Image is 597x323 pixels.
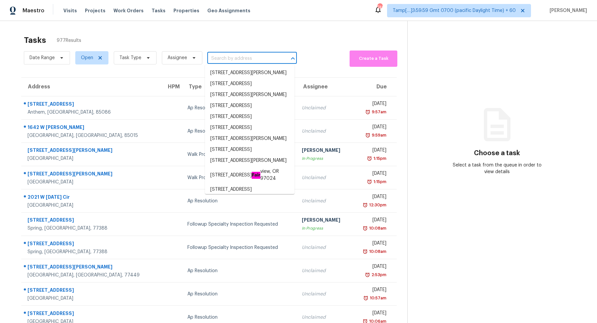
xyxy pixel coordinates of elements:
[302,291,347,297] div: Unclaimed
[28,225,156,232] div: Spring, [GEOGRAPHIC_DATA], 77388
[357,100,386,109] div: [DATE]
[28,249,156,255] div: Spring, [GEOGRAPHIC_DATA], 77388
[352,78,397,96] th: Due
[302,198,347,204] div: Unclaimed
[302,268,347,274] div: Unclaimed
[365,109,370,115] img: Overdue Alarm Icon
[363,202,368,208] img: Overdue Alarm Icon
[372,155,386,162] div: 1:15pm
[205,78,295,89] li: [STREET_ADDRESS]
[357,170,386,178] div: [DATE]
[205,166,295,184] li: [STREET_ADDRESS] view, OR 97024
[187,128,291,135] div: Ap Resolution
[113,7,144,14] span: Work Orders
[28,170,156,179] div: [STREET_ADDRESS][PERSON_NAME]
[288,54,298,63] button: Close
[28,147,156,155] div: [STREET_ADDRESS][PERSON_NAME]
[368,225,386,232] div: 10:08am
[28,287,156,295] div: [STREET_ADDRESS]
[205,155,295,166] li: [STREET_ADDRESS][PERSON_NAME]
[357,240,386,248] div: [DATE]
[302,128,347,135] div: Unclaimed
[357,147,386,155] div: [DATE]
[28,310,156,318] div: [STREET_ADDRESS]
[370,132,386,139] div: 9:59am
[205,111,295,122] li: [STREET_ADDRESS]
[357,310,386,318] div: [DATE]
[28,295,156,302] div: [GEOGRAPHIC_DATA]
[187,268,291,274] div: Ap Resolution
[161,78,182,96] th: HPM
[28,124,156,132] div: 1642 W [PERSON_NAME]
[21,78,161,96] th: Address
[205,184,295,195] li: [STREET_ADDRESS]
[372,178,386,185] div: 1:15pm
[357,124,386,132] div: [DATE]
[28,194,156,202] div: 2021 W [DATE] Cir
[252,172,260,179] ah_el_jm_1744357264141: Fair
[152,8,166,13] span: Tasks
[302,314,347,321] div: Unclaimed
[365,271,370,278] img: Overdue Alarm Icon
[302,155,347,162] div: In Progress
[357,263,386,271] div: [DATE]
[205,67,295,78] li: [STREET_ADDRESS][PERSON_NAME]
[23,7,44,14] span: Maestro
[452,162,542,175] div: Select a task from the queue in order to view details
[363,225,368,232] img: Overdue Alarm Icon
[24,37,46,44] h2: Tasks
[365,132,370,139] img: Overdue Alarm Icon
[28,202,156,209] div: [GEOGRAPHIC_DATA]
[187,314,291,321] div: Ap Resolution
[302,147,347,155] div: [PERSON_NAME]
[302,225,347,232] div: In Progress
[357,286,386,295] div: [DATE]
[187,151,291,158] div: Walk Proposed
[167,54,187,61] span: Assignee
[81,54,93,61] span: Open
[205,133,295,144] li: [STREET_ADDRESS][PERSON_NAME]
[370,271,386,278] div: 2:53pm
[28,264,156,272] div: [STREET_ADDRESS][PERSON_NAME]
[30,54,55,61] span: Date Range
[187,244,291,251] div: Followup Specialty Inspection Requested
[187,291,291,297] div: Ap Resolution
[368,295,386,301] div: 10:57am
[353,55,394,62] span: Create a Task
[302,244,347,251] div: Unclaimed
[205,144,295,155] li: [STREET_ADDRESS]
[367,178,372,185] img: Overdue Alarm Icon
[187,198,291,204] div: Ap Resolution
[363,248,368,255] img: Overdue Alarm Icon
[205,122,295,133] li: [STREET_ADDRESS]
[474,150,520,157] h3: Choose a task
[357,193,386,202] div: [DATE]
[28,109,156,116] div: Anthem, [GEOGRAPHIC_DATA], 85086
[28,272,156,278] div: [GEOGRAPHIC_DATA], [GEOGRAPHIC_DATA], 77449
[207,7,250,14] span: Geo Assignments
[207,54,278,64] input: Search by address
[28,155,156,162] div: [GEOGRAPHIC_DATA]
[187,221,291,228] div: Followup Specialty Inspection Requested
[187,105,291,111] div: Ap Resolution
[547,7,587,14] span: [PERSON_NAME]
[350,51,397,67] button: Create a Task
[297,78,352,96] th: Assignee
[363,295,368,301] img: Overdue Alarm Icon
[28,132,156,139] div: [GEOGRAPHIC_DATA], [GEOGRAPHIC_DATA], 85015
[393,7,516,14] span: Tamp[…]3:59:59 Gmt 0700 (pacific Daylight Time) + 60
[377,4,382,11] div: 740
[28,217,156,225] div: [STREET_ADDRESS]
[85,7,105,14] span: Projects
[368,202,386,208] div: 12:30pm
[205,89,295,100] li: [STREET_ADDRESS][PERSON_NAME]
[28,101,156,109] div: [STREET_ADDRESS]
[28,179,156,185] div: [GEOGRAPHIC_DATA]
[370,109,386,115] div: 9:57am
[63,7,77,14] span: Visits
[119,54,141,61] span: Task Type
[302,105,347,111] div: Unclaimed
[302,174,347,181] div: Unclaimed
[187,174,291,181] div: Walk Proposed
[28,240,156,249] div: [STREET_ADDRESS]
